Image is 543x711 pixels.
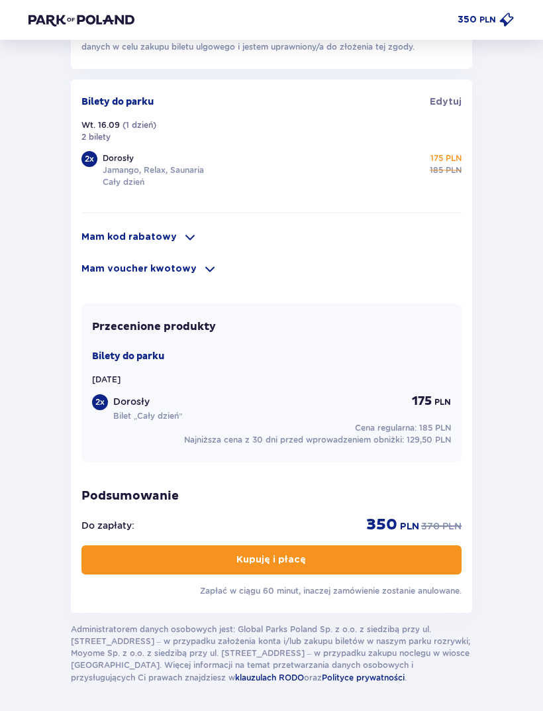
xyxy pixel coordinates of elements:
[322,673,405,683] span: Polityce prywatności
[184,435,451,447] p: Najniższa cena z 30 dni przed wprowadzeniem obniżki:
[430,153,462,165] p: 175 PLN
[81,489,462,505] p: Podsumowanie
[355,423,451,435] p: Cena regularna:
[430,165,443,177] p: 185
[322,672,405,685] a: Polityce prywatności
[407,435,451,445] span: 129,50 PLN
[103,153,134,165] p: Dorosły
[81,96,154,109] p: Bilety do parku
[81,263,197,276] p: Mam voucher kwotowy
[366,516,397,535] p: 350
[81,546,462,575] button: Kupuję i płacę
[235,673,304,683] span: klauzulach RODO
[81,152,97,168] div: 2 x
[92,351,164,364] p: Bilety do parku
[412,394,432,410] p: 175
[479,14,496,26] p: PLN
[92,395,108,411] div: 2 x
[400,521,419,534] p: PLN
[446,165,462,177] p: PLN
[421,520,440,533] p: 370
[113,411,183,423] p: Bilet „Cały dzień”
[92,320,216,335] p: Przecenione produkty
[28,13,134,27] img: Park of Poland logo
[434,397,451,409] p: PLN
[442,520,462,533] p: PLN
[81,132,111,144] p: 2 bilety
[81,120,120,132] p: Wt. 16.09
[123,120,156,132] p: ( 1 dzień )
[235,672,304,685] a: klauzulach RODO
[81,520,134,533] p: Do zapłaty :
[419,423,451,433] span: 185 PLN
[81,231,177,245] p: Mam kod rabatowy
[430,96,462,109] a: Edytuj
[200,586,462,598] p: Zapłać w ciągu 60 minut, inaczej zamówienie zostanie anulowane.
[113,396,150,409] p: Dorosły
[71,624,472,685] p: Administratorem danych osobowych jest: Global Parks Poland Sp. z o.o. z siedzibą przy ul. [STREET...
[103,177,144,189] p: Cały dzień
[92,374,121,386] p: [DATE]
[458,13,477,27] p: 350
[103,165,204,177] p: Jamango, Relax, Saunaria
[236,554,306,567] p: Kupuję i płacę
